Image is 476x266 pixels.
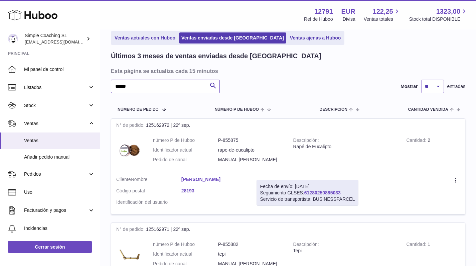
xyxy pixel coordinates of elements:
[293,242,319,249] strong: Descripción
[25,32,85,45] div: Simple Coaching SL
[373,7,393,16] span: 122,25
[153,241,218,248] dt: número P de Huboo
[8,241,92,253] a: Cerrar sesión
[24,171,88,177] span: Pedidos
[24,154,95,160] span: Añadir pedido manual
[304,16,333,22] div: Ref de Huboo
[8,34,18,44] img: info@simplecoaching.es
[111,223,465,236] div: 125162971 | 22º sep.
[364,16,401,22] span: Ventas totales
[406,138,428,145] strong: Cantidad
[24,84,88,91] span: Listados
[260,183,355,190] div: Fecha de envío: [DATE]
[314,7,333,16] strong: 12791
[24,225,95,232] span: Incidencias
[257,180,359,206] div: Seguimiento GLSES:
[320,107,347,112] span: Descripción
[153,137,218,144] dt: número P de Huboo
[179,32,286,43] a: Ventas enviadas desde [GEOGRAPHIC_DATA]
[116,199,181,205] dt: Identificación del usuario
[364,7,401,22] a: 122,25 Ventas totales
[218,157,283,163] dd: MANUAL [PERSON_NAME]
[218,137,283,144] dd: P-855875
[409,16,468,22] span: Stock total DISPONIBLE
[218,147,283,153] dd: rape-de-eucalipto
[181,176,247,183] a: [PERSON_NAME]
[214,107,259,112] span: número P de Huboo
[343,16,355,22] div: Divisa
[24,138,95,144] span: Ventas
[153,147,218,153] dt: Identificador actual
[118,107,159,112] span: Número de pedido
[116,176,181,184] dt: Nombre
[406,242,428,249] strong: Cantidad
[25,39,98,45] span: [EMAIL_ADDRESS][DOMAIN_NAME]
[218,241,283,248] dd: P-855882
[153,251,218,257] dt: Identificador actual
[24,207,88,213] span: Facturación y pagos
[401,83,418,90] label: Mostrar
[288,32,343,43] a: Ventas ajenas a Huboo
[304,190,341,195] a: 61280250885033
[24,66,95,73] span: Mi panel de control
[436,7,460,16] span: 1323,00
[341,7,355,16] strong: EUR
[116,122,146,129] strong: N° de pedido
[112,32,178,43] a: Ventas actuales con Huboo
[401,132,465,171] td: 2
[111,52,321,61] h2: Últimos 3 meses de ventas enviadas desde [GEOGRAPHIC_DATA]
[218,251,283,257] dd: tepi
[116,227,146,234] strong: N° de pedido
[408,107,448,112] span: Cantidad vendida
[111,119,465,132] div: 125162972 | 22º sep.
[293,138,319,145] strong: Descripción
[116,177,131,182] span: Cliente
[24,102,88,109] span: Stock
[260,196,355,202] div: Servicio de transportista: BUSINESSPARCEL
[153,157,218,163] dt: Pedido de canal
[293,248,396,254] div: Tepi
[24,189,95,195] span: Uso
[409,7,468,22] a: 1323,00 Stock total DISPONIBLE
[116,137,143,164] img: rape-ecucalipto.jpg
[111,67,464,75] h3: Esta página se actualiza cada 15 minutos
[293,144,396,150] div: Rapé de Eucalipto
[24,120,88,127] span: Ventas
[447,83,465,90] span: entradas
[116,188,181,196] dt: Código postal
[181,188,247,194] a: 28193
